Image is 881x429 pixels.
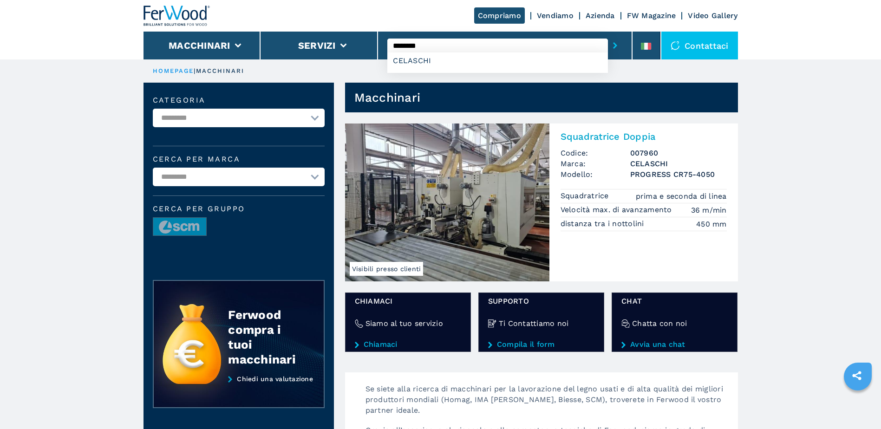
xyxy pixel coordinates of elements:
em: 450 mm [696,219,727,229]
img: Squadratrice Doppia CELASCHI PROGRESS CR75-4050 [345,123,549,281]
a: Chiamaci [355,340,461,349]
a: Squadratrice Doppia CELASCHI PROGRESS CR75-4050Visibili presso clientiSquadratrice DoppiaCodice:0... [345,123,738,281]
p: macchinari [196,67,245,75]
a: Video Gallery [688,11,737,20]
a: HOMEPAGE [153,67,194,74]
a: Chiedi una valutazione [153,375,325,409]
img: Siamo al tuo servizio [355,319,363,328]
em: prima e seconda di linea [636,191,727,201]
div: Ferwood compra i tuoi macchinari [228,307,305,367]
h2: Squadratrice Doppia [561,131,727,142]
button: Macchinari [169,40,230,51]
div: Contattaci [661,32,738,59]
span: Supporto [488,296,594,306]
h4: Siamo al tuo servizio [365,318,443,329]
span: Visibili presso clienti [350,262,424,276]
label: Categoria [153,97,325,104]
span: chat [621,296,728,306]
span: | [194,67,196,74]
a: Vendiamo [537,11,574,20]
span: Marca: [561,158,630,169]
img: image [153,218,206,236]
img: Ti Contattiamo noi [488,319,496,328]
img: Ferwood [144,6,210,26]
img: Contattaci [671,41,680,50]
span: Codice: [561,148,630,158]
a: Compriamo [474,7,525,24]
p: Velocità max. di avanzamento [561,205,674,215]
button: submit-button [608,35,622,56]
span: Chiamaci [355,296,461,306]
label: Cerca per marca [153,156,325,163]
button: Servizi [298,40,336,51]
h3: CELASCHI [630,158,727,169]
h3: PROGRESS CR75-4050 [630,169,727,180]
p: Squadratrice [561,191,611,201]
h3: 007960 [630,148,727,158]
a: Compila il form [488,340,594,349]
a: FW Magazine [627,11,676,20]
a: Azienda [586,11,615,20]
a: Avvia una chat [621,340,728,349]
img: Chatta con noi [621,319,630,328]
iframe: Chat [842,387,874,422]
a: sharethis [845,364,868,387]
h4: Ti Contattiamo noi [499,318,569,329]
p: distanza tra i nottolini [561,219,646,229]
span: Modello: [561,169,630,180]
span: Cerca per Gruppo [153,205,325,213]
h4: Chatta con noi [632,318,687,329]
em: 36 m/min [691,205,727,215]
div: CELASCHI [387,52,608,69]
h1: Macchinari [354,90,421,105]
p: Se siete alla ricerca di macchinari per la lavorazione del legno usati e di alta qualità dei migl... [356,383,738,425]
